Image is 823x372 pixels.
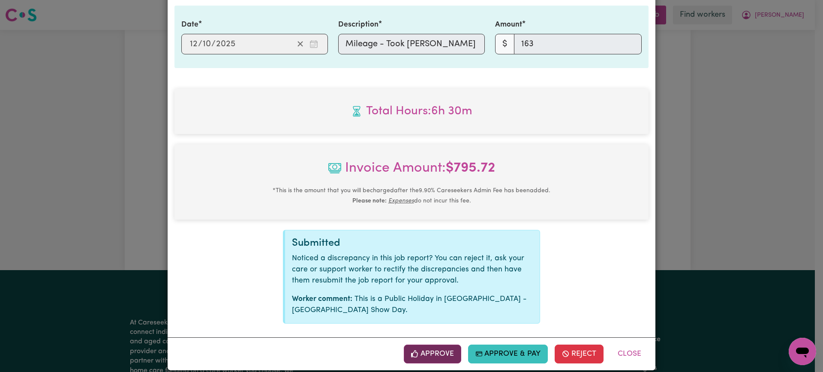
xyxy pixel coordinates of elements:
[352,198,387,204] b: Please note:
[338,19,378,30] label: Description
[388,198,414,204] u: Expenses
[555,345,604,363] button: Reject
[181,158,642,185] span: Invoice Amount:
[198,39,202,49] span: /
[495,34,514,54] span: $
[468,345,548,363] button: Approve & Pay
[446,161,495,175] b: $ 795.72
[273,187,550,204] small: This is the amount that you will be charged after the 9.90 % Careseekers Admin Fee has been added...
[404,345,461,363] button: Approve
[181,19,198,30] label: Date
[211,39,216,49] span: /
[216,38,236,51] input: ----
[610,345,649,363] button: Close
[338,34,485,54] input: Mileage - Took Lynette into Devonport to do clothes shopping. Had lunch at Miss Jaqueline's Cafe ...
[789,338,816,365] iframe: Button to launch messaging window
[292,294,533,316] p: This is a Public Holiday in [GEOGRAPHIC_DATA] - [GEOGRAPHIC_DATA] Show Day.
[495,19,522,30] label: Amount
[307,38,321,51] button: Enter the date of expense
[292,238,340,248] span: Submitted
[202,38,211,51] input: --
[292,253,533,287] p: Noticed a discrepancy in this job report? You can reject it, ask your care or support worker to r...
[189,38,198,51] input: --
[294,38,307,51] button: Clear date
[181,102,642,120] span: Total hours worked: 6 hours 30 minutes
[292,295,352,303] strong: Worker comment:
